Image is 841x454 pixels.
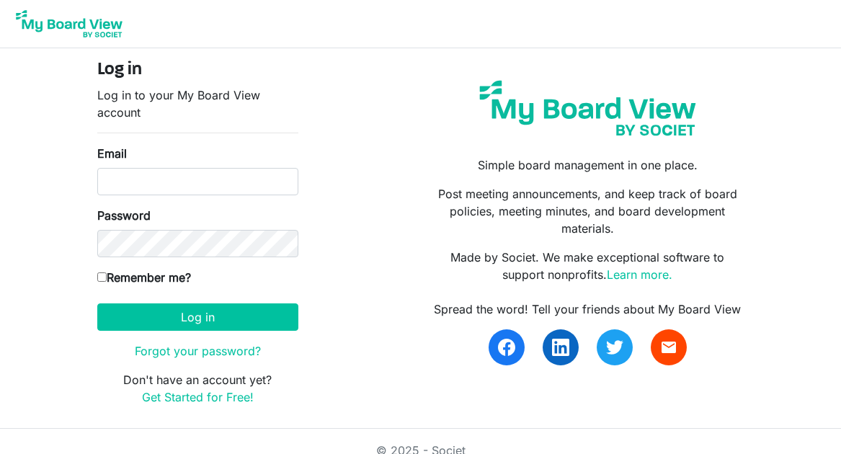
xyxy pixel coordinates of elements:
span: email [660,339,677,356]
label: Email [97,145,127,162]
div: Spread the word! Tell your friends about My Board View [431,301,744,318]
img: linkedin.svg [552,339,569,356]
a: Get Started for Free! [142,390,254,404]
button: Log in [97,303,298,331]
h4: Log in [97,60,298,81]
label: Remember me? [97,269,191,286]
img: facebook.svg [498,339,515,356]
img: My Board View Logo [12,6,127,42]
p: Simple board management in one place. [431,156,744,174]
label: Password [97,207,151,224]
p: Made by Societ. We make exceptional software to support nonprofits. [431,249,744,283]
p: Don't have an account yet? [97,371,298,406]
img: twitter.svg [606,339,623,356]
p: Post meeting announcements, and keep track of board policies, meeting minutes, and board developm... [431,185,744,237]
a: Learn more. [607,267,672,282]
p: Log in to your My Board View account [97,86,298,121]
img: my-board-view-societ.svg [471,71,706,145]
a: email [651,329,687,365]
input: Remember me? [97,272,107,282]
a: Forgot your password? [135,344,261,358]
